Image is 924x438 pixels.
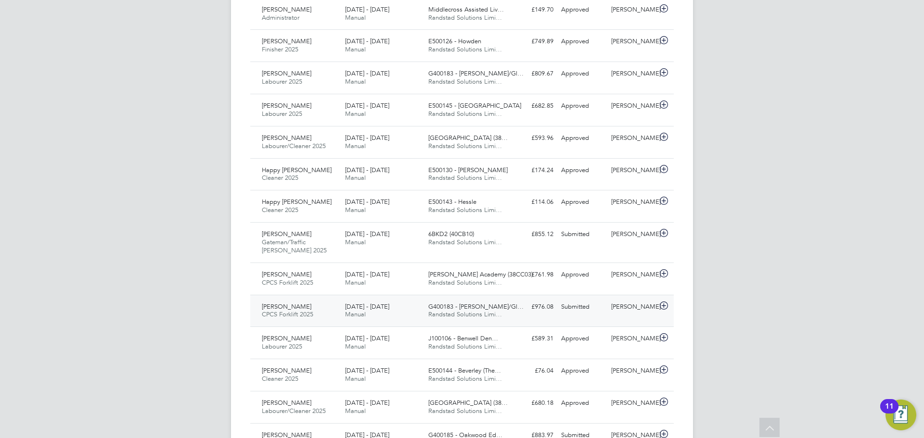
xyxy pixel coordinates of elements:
div: £680.18 [507,395,557,411]
span: Manual [345,110,366,118]
span: Manual [345,174,366,182]
span: Randstad Solutions Limi… [428,174,502,182]
span: J100106 - Benwell Den… [428,334,498,342]
span: [PERSON_NAME] [262,69,311,77]
span: [DATE] - [DATE] [345,5,389,13]
span: Cleaner 2025 [262,174,298,182]
span: [PERSON_NAME] [262,399,311,407]
div: Approved [557,267,607,283]
div: Approved [557,98,607,114]
span: Randstad Solutions Limi… [428,142,502,150]
div: Approved [557,395,607,411]
div: [PERSON_NAME] [607,226,657,242]
span: Randstad Solutions Limi… [428,13,502,22]
span: Manual [345,342,366,350]
span: Labourer 2025 [262,110,302,118]
span: Manual [345,206,366,214]
span: Gateman/Traffic [PERSON_NAME] 2025 [262,238,327,254]
span: [PERSON_NAME] [262,134,311,142]
span: Randstad Solutions Limi… [428,342,502,350]
span: Manual [345,278,366,287]
div: [PERSON_NAME] [607,98,657,114]
div: 11 [885,406,894,419]
div: £174.24 [507,163,557,178]
div: £593.96 [507,130,557,146]
span: Finisher 2025 [262,45,298,53]
span: Labourer/Cleaner 2025 [262,142,326,150]
div: [PERSON_NAME] [607,331,657,347]
span: Manual [345,375,366,383]
div: £761.98 [507,267,557,283]
div: Approved [557,363,607,379]
div: [PERSON_NAME] [607,363,657,379]
span: Labourer/Cleaner 2025 [262,407,326,415]
span: E500126 - Howden [428,37,481,45]
span: E500145 - [GEOGRAPHIC_DATA] [428,101,521,110]
span: [DATE] - [DATE] [345,366,389,375]
span: Manual [345,142,366,150]
span: G400183 - [PERSON_NAME]/Gl… [428,69,524,77]
div: Approved [557,331,607,347]
span: [DATE] - [DATE] [345,399,389,407]
div: £76.04 [507,363,557,379]
span: Manual [345,310,366,318]
span: [PERSON_NAME] [262,366,311,375]
span: Randstad Solutions Limi… [428,45,502,53]
span: [DATE] - [DATE] [345,270,389,278]
span: Labourer 2025 [262,342,302,350]
div: [PERSON_NAME] [607,267,657,283]
span: Administrator [262,13,299,22]
span: [DATE] - [DATE] [345,101,389,110]
div: [PERSON_NAME] [607,34,657,50]
span: [PERSON_NAME] [262,37,311,45]
span: Manual [345,77,366,86]
div: £855.12 [507,226,557,242]
span: [DATE] - [DATE] [345,230,389,238]
span: [DATE] - [DATE] [345,134,389,142]
span: [DATE] - [DATE] [345,302,389,311]
span: Randstad Solutions Limi… [428,407,502,415]
div: [PERSON_NAME] [607,299,657,315]
div: Approved [557,130,607,146]
div: Submitted [557,299,607,315]
span: Cleaner 2025 [262,206,298,214]
span: 6BKD2 (40CB10) [428,230,474,238]
span: Happy [PERSON_NAME] [262,198,332,206]
span: Happy [PERSON_NAME] [262,166,332,174]
span: [GEOGRAPHIC_DATA] (38… [428,134,508,142]
span: Randstad Solutions Limi… [428,238,502,246]
span: E500144 - Beverley (The… [428,366,501,375]
span: Labourer 2025 [262,77,302,86]
div: Submitted [557,226,607,242]
div: [PERSON_NAME] [607,395,657,411]
span: [DATE] - [DATE] [345,166,389,174]
div: Approved [557,2,607,18]
span: Manual [345,238,366,246]
div: £809.67 [507,66,557,82]
button: Open Resource Center, 11 new notifications [885,400,916,430]
span: Randstad Solutions Limi… [428,77,502,86]
span: [PERSON_NAME] [262,5,311,13]
div: [PERSON_NAME] [607,163,657,178]
span: [PERSON_NAME] [262,270,311,278]
span: Randstad Solutions Limi… [428,110,502,118]
span: Manual [345,407,366,415]
div: £682.85 [507,98,557,114]
span: Randstad Solutions Limi… [428,310,502,318]
span: Randstad Solutions Limi… [428,375,502,383]
span: [GEOGRAPHIC_DATA] (38… [428,399,508,407]
span: [DATE] - [DATE] [345,198,389,206]
div: £149.70 [507,2,557,18]
span: E500143 - Hessle [428,198,476,206]
div: Approved [557,34,607,50]
span: E500130 - [PERSON_NAME] [428,166,508,174]
div: Approved [557,66,607,82]
span: Manual [345,45,366,53]
span: [PERSON_NAME] Academy (38CC03) [428,270,533,278]
span: CPCS Forklift 2025 [262,310,313,318]
span: Randstad Solutions Limi… [428,278,502,287]
span: Cleaner 2025 [262,375,298,383]
span: [DATE] - [DATE] [345,37,389,45]
span: Manual [345,13,366,22]
span: [DATE] - [DATE] [345,334,389,342]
